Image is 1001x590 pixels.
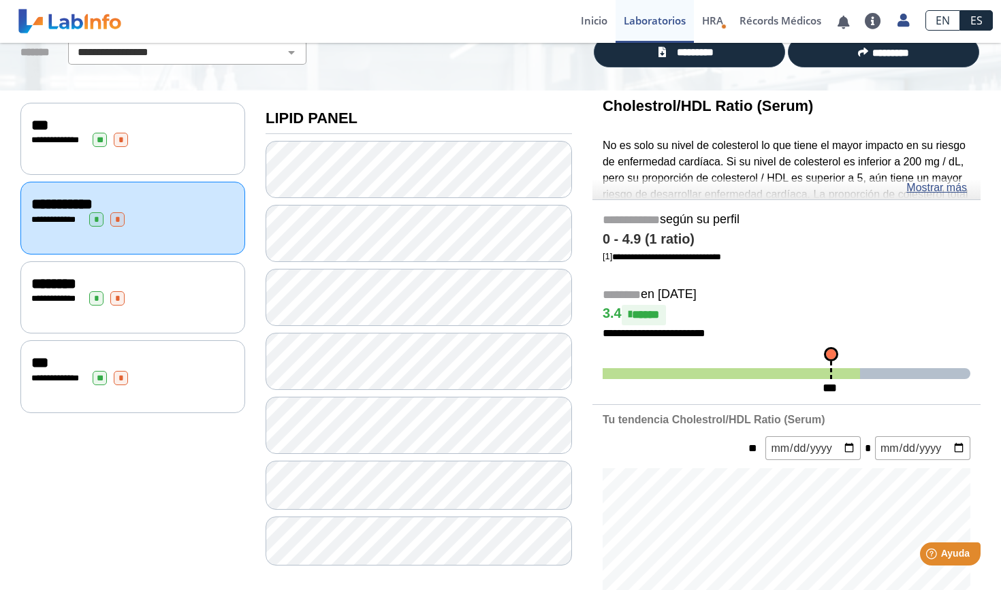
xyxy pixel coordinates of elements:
b: Cholestrol/HDL Ratio (Serum) [603,97,813,114]
h4: 0 - 4.9 (1 ratio) [603,231,970,248]
h5: según su perfil [603,212,970,228]
b: Tu tendencia Cholestrol/HDL Ratio (Serum) [603,414,825,425]
a: [1] [603,251,721,261]
input: mm/dd/yyyy [875,436,970,460]
input: mm/dd/yyyy [765,436,861,460]
a: EN [925,10,960,31]
h5: en [DATE] [603,287,970,303]
p: No es solo su nivel de colesterol lo que tiene el mayor impacto en su riesgo de enfermedad cardía... [603,137,970,251]
b: LIPID PANEL [266,110,357,127]
h4: 3.4 [603,305,970,325]
iframe: Help widget launcher [880,537,986,575]
a: Mostrar más [906,180,967,196]
a: ES [960,10,993,31]
span: HRA [702,14,723,27]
